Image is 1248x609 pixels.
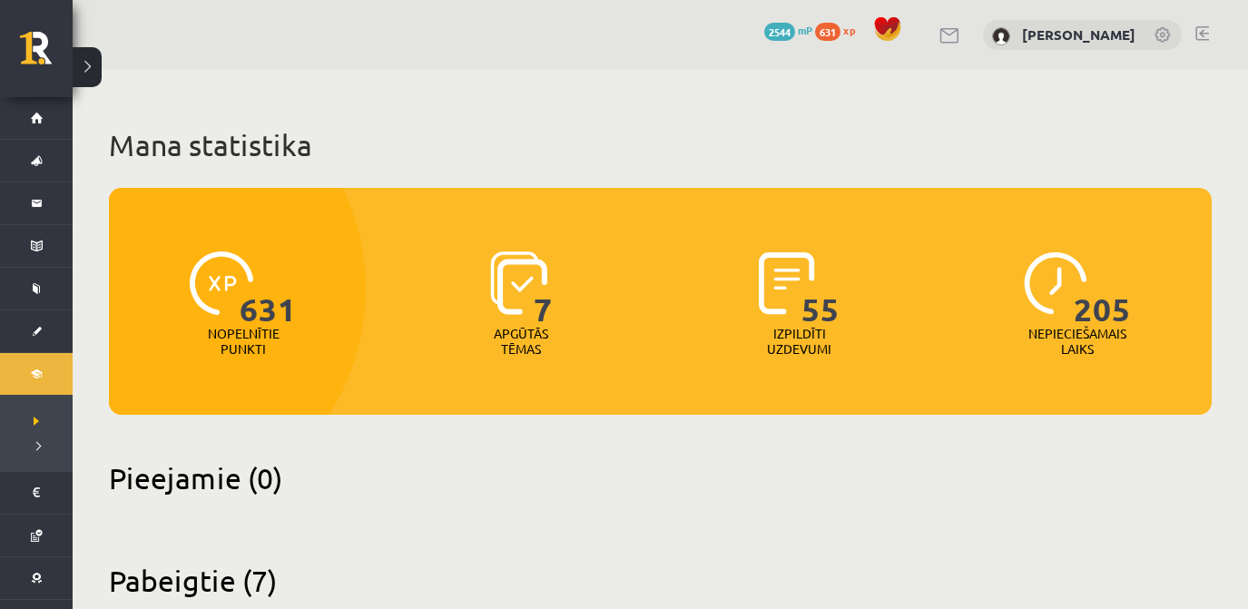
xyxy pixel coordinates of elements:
[992,27,1010,45] img: Linda Zemīte
[1028,326,1126,357] p: Nepieciešamais laiks
[490,251,547,315] img: icon-learned-topics-4a711ccc23c960034f471b6e78daf4a3bad4a20eaf4de84257b87e66633f6470.svg
[1074,251,1131,326] span: 205
[759,251,815,315] img: icon-completed-tasks-ad58ae20a441b2904462921112bc710f1caf180af7a3daa7317a5a94f2d26646.svg
[109,127,1212,163] h1: Mana statistika
[764,23,795,41] span: 2544
[20,32,73,77] a: Rīgas 1. Tālmācības vidusskola
[486,326,556,357] p: Apgūtās tēmas
[240,251,297,326] span: 631
[109,460,1212,496] h2: Pieejamie (0)
[815,23,864,37] a: 631 xp
[208,326,280,357] p: Nopelnītie punkti
[1024,251,1087,315] img: icon-clock-7be60019b62300814b6bd22b8e044499b485619524d84068768e800edab66f18.svg
[764,326,835,357] p: Izpildīti uzdevumi
[815,23,840,41] span: 631
[190,251,253,315] img: icon-xp-0682a9bc20223a9ccc6f5883a126b849a74cddfe5390d2b41b4391c66f2066e7.svg
[843,23,855,37] span: xp
[1022,25,1135,44] a: [PERSON_NAME]
[801,251,840,326] span: 55
[109,563,1212,598] h2: Pabeigtie (7)
[534,251,553,326] span: 7
[764,23,812,37] a: 2544 mP
[798,23,812,37] span: mP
